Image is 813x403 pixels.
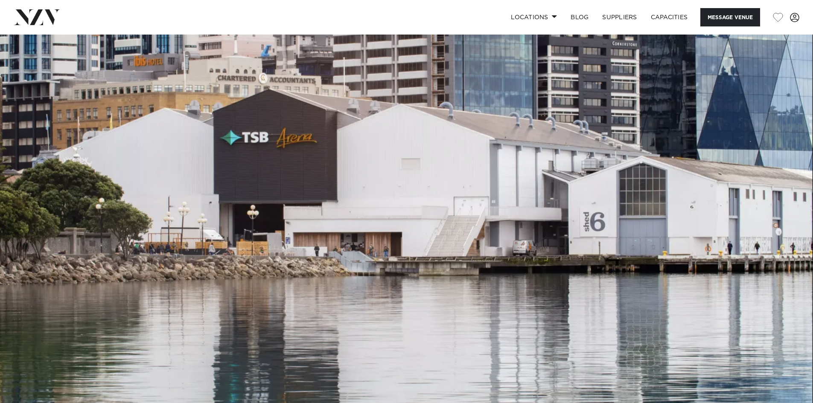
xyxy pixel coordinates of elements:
a: Locations [504,8,564,26]
a: BLOG [564,8,595,26]
a: SUPPLIERS [595,8,644,26]
a: Capacities [644,8,695,26]
img: nzv-logo.png [14,9,60,25]
button: Message Venue [700,8,760,26]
